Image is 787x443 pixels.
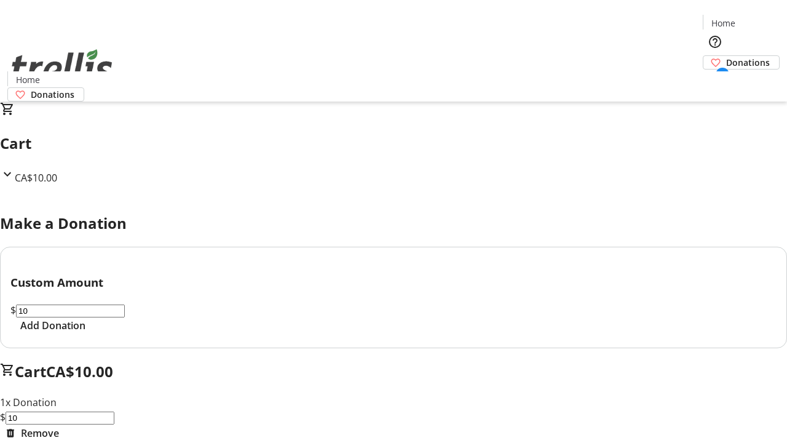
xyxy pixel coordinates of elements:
h3: Custom Amount [10,274,777,291]
a: Donations [703,55,780,70]
span: $ [10,303,16,317]
button: Add Donation [10,318,95,333]
input: Donation Amount [6,412,114,425]
span: Donations [31,88,74,101]
input: Donation Amount [16,305,125,317]
span: CA$10.00 [46,361,113,381]
span: Add Donation [20,318,85,333]
a: Donations [7,87,84,102]
button: Cart [703,70,727,94]
button: Help [703,30,727,54]
span: Home [711,17,735,30]
span: Home [16,73,40,86]
img: Orient E2E Organization DpnduCXZIO's Logo [7,36,117,97]
span: CA$10.00 [15,171,57,185]
span: Remove [21,426,59,441]
a: Home [8,73,47,86]
a: Home [703,17,743,30]
span: Donations [726,56,770,69]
